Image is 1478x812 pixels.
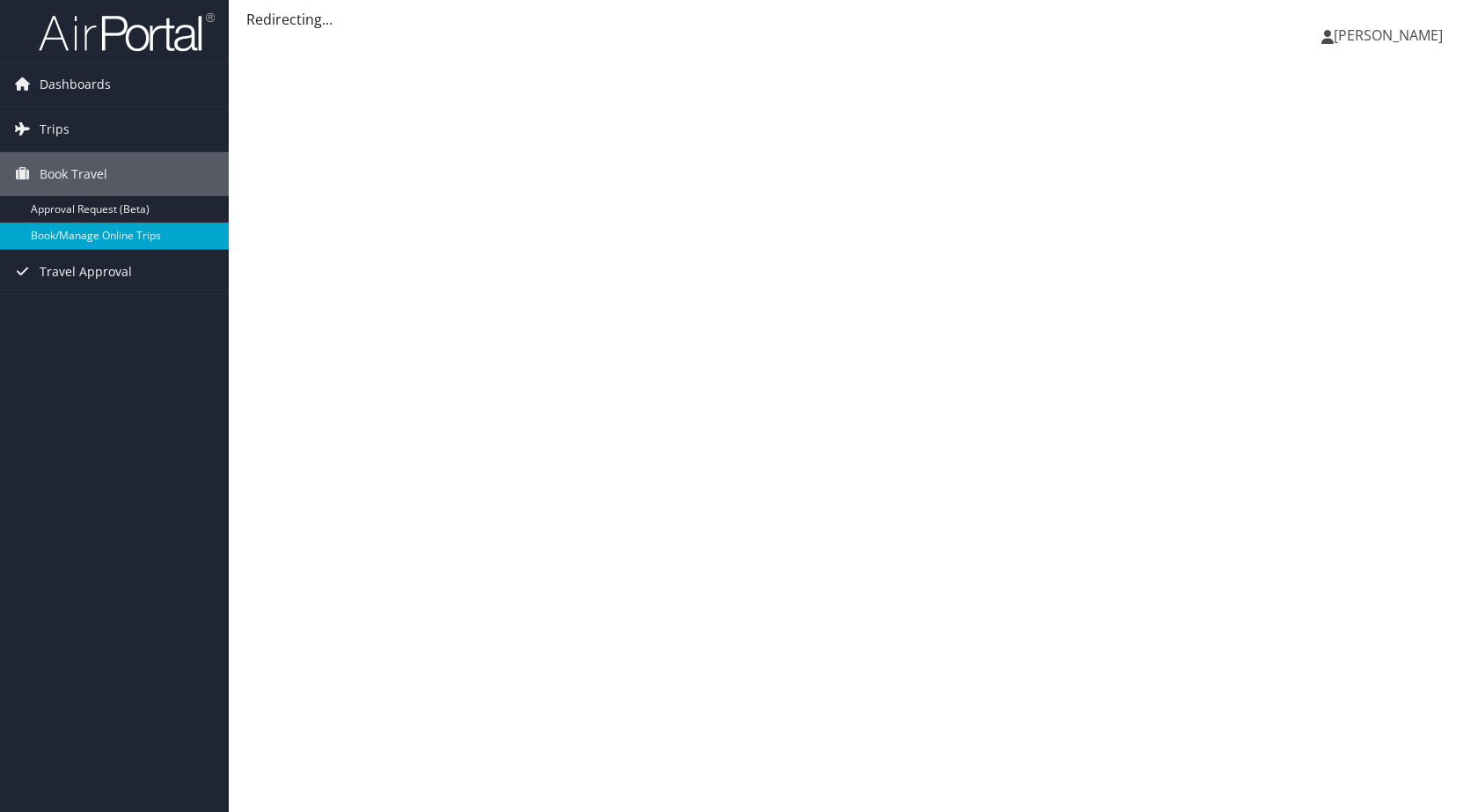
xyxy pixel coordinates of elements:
a: [PERSON_NAME] [1321,9,1460,62]
img: airportal-logo.png [39,11,215,53]
span: Travel Approval [40,250,132,294]
span: Dashboards [40,62,111,106]
div: Redirecting... [246,9,1460,30]
span: Trips [40,107,70,151]
span: Book Travel [40,152,107,196]
span: [PERSON_NAME] [1334,26,1443,45]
